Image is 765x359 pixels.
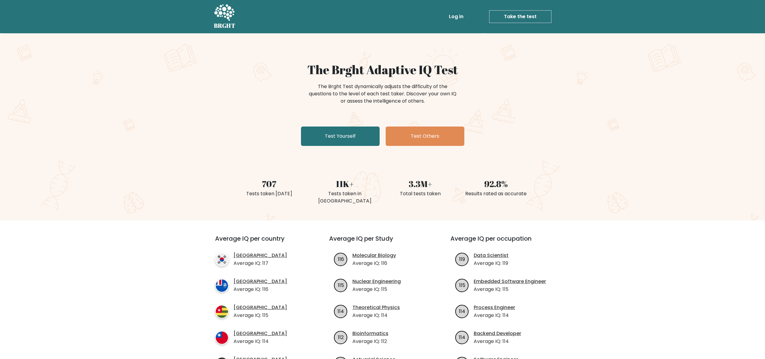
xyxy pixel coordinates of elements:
[459,255,465,262] text: 119
[474,330,521,337] a: Backend Developer
[307,83,458,105] div: The Brght Test dynamically adjusts the difficulty of the questions to the level of each test take...
[459,282,465,288] text: 115
[235,190,303,197] div: Tests taken [DATE]
[311,190,379,205] div: Tests taken in [GEOGRAPHIC_DATA]
[338,282,344,288] text: 115
[235,177,303,190] div: 707
[459,334,465,341] text: 114
[234,252,287,259] a: [GEOGRAPHIC_DATA]
[338,308,344,315] text: 114
[215,279,229,292] img: country
[215,331,229,344] img: country
[450,235,557,249] h3: Average IQ per occupation
[352,312,400,319] p: Average IQ: 114
[234,330,287,337] a: [GEOGRAPHIC_DATA]
[214,22,236,29] h5: BRGHT
[459,308,465,315] text: 114
[352,330,388,337] a: Bioinformatics
[446,11,466,23] a: Log in
[352,260,396,267] p: Average IQ: 116
[352,338,388,345] p: Average IQ: 112
[462,190,530,197] div: Results rated as accurate
[489,10,551,23] a: Take the test
[301,127,380,146] a: Test Yourself
[214,2,236,31] a: BRGHT
[474,304,515,311] a: Process Engineer
[234,338,287,345] p: Average IQ: 114
[386,190,455,197] div: Total tests taken
[311,177,379,190] div: 11K+
[338,334,344,341] text: 112
[474,338,521,345] p: Average IQ: 114
[329,235,436,249] h3: Average IQ per Study
[234,286,287,293] p: Average IQ: 116
[234,304,287,311] a: [GEOGRAPHIC_DATA]
[352,286,401,293] p: Average IQ: 115
[474,252,508,259] a: Data Scientist
[474,278,546,285] a: Embedded Software Engineer
[462,177,530,190] div: 92.8%
[352,252,396,259] a: Molecular Biology
[474,312,515,319] p: Average IQ: 114
[352,304,400,311] a: Theoretical Physics
[235,62,530,77] h1: The Brght Adaptive IQ Test
[386,177,455,190] div: 3.3M+
[474,286,546,293] p: Average IQ: 115
[234,260,287,267] p: Average IQ: 117
[474,260,508,267] p: Average IQ: 119
[234,312,287,319] p: Average IQ: 115
[386,127,464,146] a: Test Others
[215,253,229,266] img: country
[338,255,344,262] text: 116
[352,278,401,285] a: Nuclear Engineering
[215,305,229,318] img: country
[215,235,307,249] h3: Average IQ per country
[234,278,287,285] a: [GEOGRAPHIC_DATA]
